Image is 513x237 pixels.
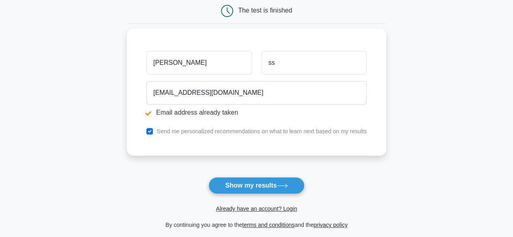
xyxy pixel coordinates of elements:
div: The test is finished [238,7,292,14]
button: Show my results [208,177,304,194]
input: Email [146,81,367,105]
li: Email address already taken [146,108,367,117]
a: terms and conditions [242,222,294,228]
input: Last name [262,51,367,75]
div: By continuing you agree to the and the [122,220,391,230]
input: First name [146,51,251,75]
a: Already have an account? Login [216,205,297,212]
a: privacy policy [313,222,348,228]
label: Send me personalized recommendations on what to learn next based on my results [157,128,367,135]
